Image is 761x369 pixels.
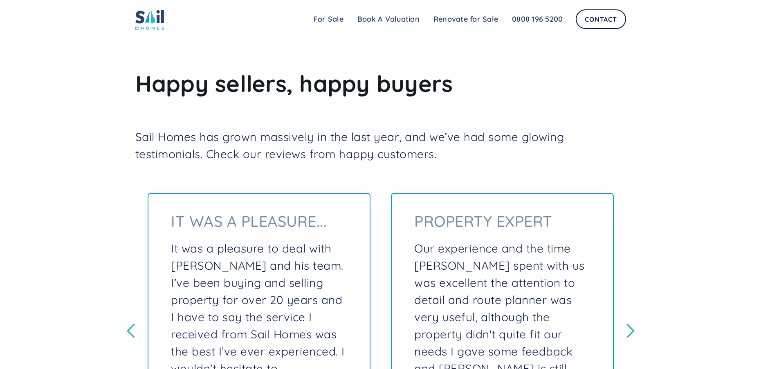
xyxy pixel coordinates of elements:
a: Renovate for Sale [427,11,505,27]
a: For Sale [307,11,350,27]
h2: Happy sellers, happy buyers [135,69,626,98]
img: sail home logo colored [135,8,164,30]
h3: Property Expert [414,212,552,231]
a: 0808 196 5200 [505,11,570,27]
a: Book A Valuation [350,11,427,27]
h3: It was a pleasure... [171,212,327,231]
a: Contact [576,9,626,29]
p: Sail Homes has grown massively in the last year, and we’ve had some glowing testimonials. Check o... [135,128,626,163]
